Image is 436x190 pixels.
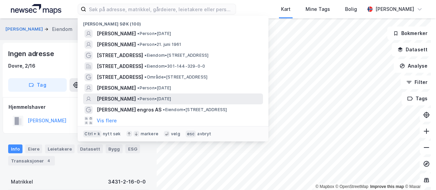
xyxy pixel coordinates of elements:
div: [PERSON_NAME] [375,5,414,13]
div: [PERSON_NAME] søk (100) [78,16,268,28]
button: Datasett [392,43,433,56]
div: Kontrollprogram for chat [402,157,436,190]
div: Bygg [106,144,123,153]
span: Område • [STREET_ADDRESS] [144,74,207,80]
span: • [144,53,146,58]
span: [STREET_ADDRESS] [97,62,143,70]
span: [PERSON_NAME] [97,84,136,92]
span: • [137,31,139,36]
span: Eiendom • 301-144-329-0-0 [144,64,205,69]
div: Ctrl + k [83,131,102,137]
button: Tags [402,92,433,105]
div: 3431-2-16-0-0 [108,178,146,186]
span: Person • [DATE] [137,96,171,102]
span: • [163,107,165,112]
span: [STREET_ADDRESS] [97,73,143,81]
span: Eiendom • [STREET_ADDRESS] [163,107,227,113]
button: Vis flere [97,117,117,125]
span: [PERSON_NAME] [97,30,136,38]
span: • [137,96,139,101]
div: Kart [281,5,291,13]
div: Bolig [345,5,357,13]
a: OpenStreetMap [336,184,369,189]
div: Dovre, 2/16 [8,62,35,70]
span: Person • [DATE] [137,85,171,91]
div: Matrikkel [11,178,33,186]
div: Transaksjoner [8,156,55,166]
button: Filter [401,75,433,89]
div: velg [171,131,180,137]
button: [PERSON_NAME] [5,26,44,33]
span: • [144,74,146,80]
span: [PERSON_NAME] [97,40,136,49]
span: • [137,42,139,47]
span: [PERSON_NAME] engros AS [97,106,161,114]
span: • [144,64,146,69]
div: Leietakere [45,144,75,153]
div: markere [141,131,158,137]
div: Eiere [25,144,42,153]
span: Eiendom • [STREET_ADDRESS] [144,53,208,58]
a: Improve this map [370,184,404,189]
span: • [137,85,139,90]
span: [PERSON_NAME] [97,95,136,103]
div: Eiendom [52,25,73,33]
iframe: Chat Widget [402,157,436,190]
img: logo.a4113a55bc3d86da70a041830d287a7e.svg [11,4,61,14]
input: Søk på adresse, matrikkel, gårdeiere, leietakere eller personer [86,4,236,14]
div: Mine Tags [306,5,330,13]
div: ESG [125,144,140,153]
div: 4 [45,157,52,164]
button: Analyse [394,59,433,73]
div: Info [8,144,22,153]
div: avbryt [197,131,211,137]
span: [STREET_ADDRESS] [97,51,143,59]
span: Person • 21. juni 1961 [137,42,181,47]
div: nytt søk [103,131,121,137]
div: Ingen adresse [8,48,55,59]
div: Hjemmelshaver [9,103,148,111]
a: Mapbox [315,184,334,189]
div: Datasett [77,144,103,153]
span: Person • [DATE] [137,31,171,36]
div: esc [186,131,196,137]
button: Bokmerker [387,27,433,40]
button: Tag [8,78,67,92]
